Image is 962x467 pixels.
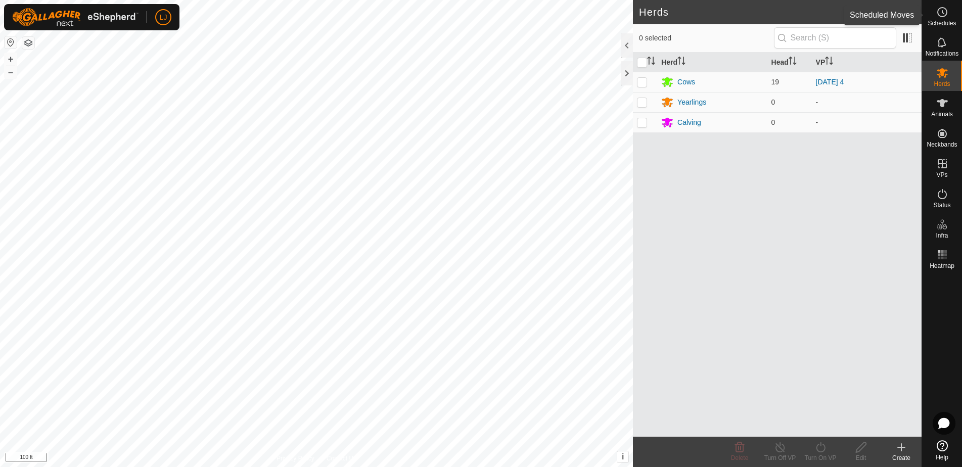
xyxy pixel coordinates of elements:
span: Schedules [928,20,956,26]
p-sorticon: Activate to sort [677,58,685,66]
span: Notifications [926,51,958,57]
span: Status [933,202,950,208]
span: Neckbands [927,142,957,148]
span: 19 [771,78,780,86]
span: Help [936,454,948,460]
td: - [812,92,922,112]
th: Herd [657,53,767,72]
th: Head [767,53,812,72]
div: Turn Off VP [760,453,800,462]
span: 3 [906,5,911,20]
p-sorticon: Activate to sort [825,58,833,66]
span: VPs [936,172,947,178]
a: [DATE] 4 [816,78,844,86]
span: 0 [771,118,775,126]
button: Map Layers [22,37,34,49]
img: Gallagher Logo [12,8,139,26]
span: i [622,452,624,461]
span: Delete [731,454,749,461]
span: Animals [931,111,953,117]
button: i [617,451,628,462]
span: Infra [936,232,948,239]
div: Calving [677,117,701,128]
div: Create [881,453,922,462]
button: Reset Map [5,36,17,49]
div: Edit [841,453,881,462]
div: Turn On VP [800,453,841,462]
div: Cows [677,77,695,87]
span: Herds [934,81,950,87]
a: Help [922,436,962,464]
td: - [812,112,922,132]
button: + [5,53,17,65]
p-sorticon: Activate to sort [647,58,655,66]
button: – [5,66,17,78]
input: Search (S) [774,27,896,49]
a: Contact Us [327,454,356,463]
h2: Herds [639,6,906,18]
span: LJ [160,12,167,23]
p-sorticon: Activate to sort [789,58,797,66]
th: VP [812,53,922,72]
div: Yearlings [677,97,706,108]
span: 0 selected [639,33,774,43]
span: 0 [771,98,775,106]
a: Privacy Policy [277,454,314,463]
span: Heatmap [930,263,954,269]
